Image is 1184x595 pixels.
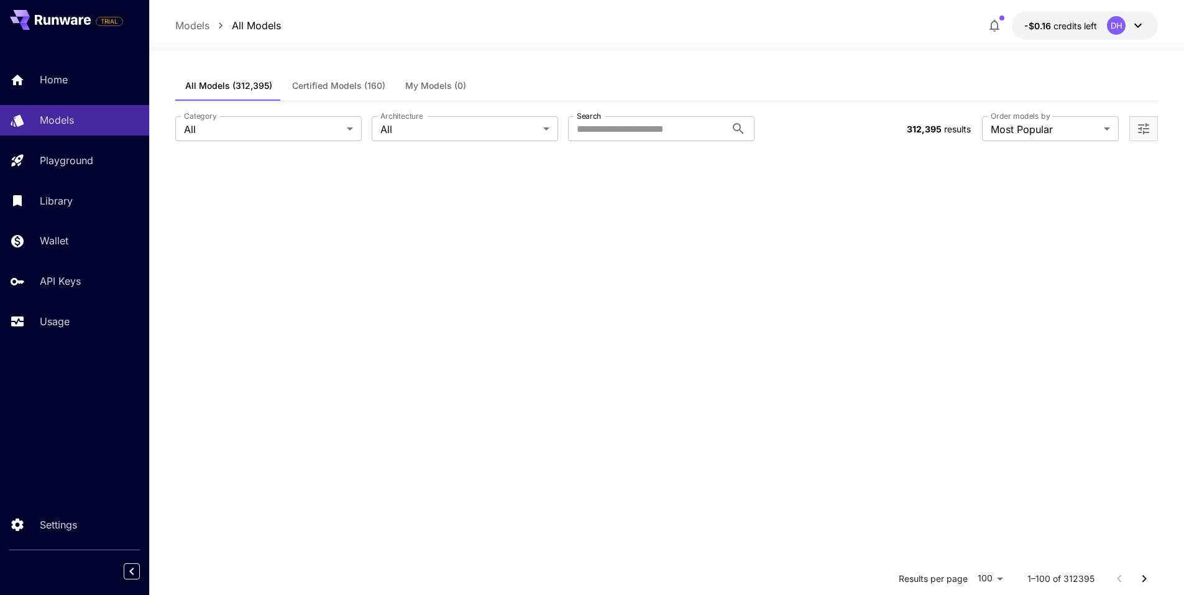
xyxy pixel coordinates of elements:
span: -$0.16 [1024,21,1053,31]
button: -$0.1626DH [1012,11,1158,40]
span: Most Popular [991,122,1099,137]
label: Category [184,111,217,121]
span: All [380,122,538,137]
p: Home [40,72,68,87]
div: DH [1107,16,1126,35]
span: All [184,122,342,137]
button: Open more filters [1136,121,1151,137]
button: Collapse sidebar [124,563,140,579]
label: Search [577,111,601,121]
span: 312,395 [907,124,942,134]
span: Certified Models (160) [292,80,385,91]
p: API Keys [40,274,81,288]
span: All Models (312,395) [185,80,272,91]
p: Playground [40,153,93,168]
div: 100 [973,570,1007,588]
span: TRIAL [96,17,122,26]
p: Library [40,193,73,208]
p: Models [40,113,74,127]
p: Wallet [40,233,68,248]
div: Collapse sidebar [133,560,149,583]
p: Results per page [899,573,968,585]
span: results [944,124,971,134]
span: credits left [1053,21,1097,31]
label: Order models by [991,111,1050,121]
a: All Models [232,18,281,33]
p: Settings [40,517,77,532]
label: Architecture [380,111,423,121]
p: 1–100 of 312395 [1027,573,1095,585]
button: Go to next page [1132,566,1157,591]
p: Usage [40,314,70,329]
span: Add your payment card to enable full platform functionality. [96,14,123,29]
a: Models [175,18,209,33]
nav: breadcrumb [175,18,281,33]
span: My Models (0) [405,80,466,91]
div: -$0.1626 [1024,19,1097,32]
